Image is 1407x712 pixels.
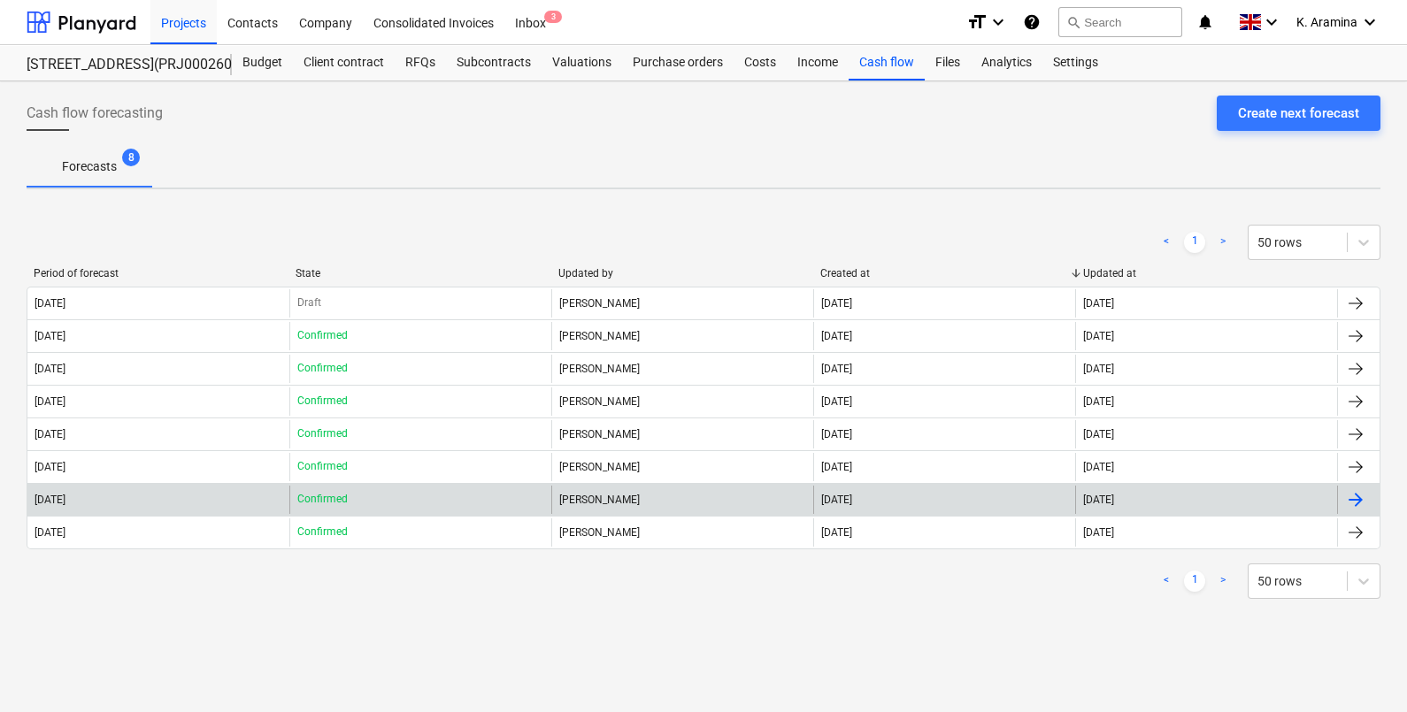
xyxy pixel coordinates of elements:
[35,297,65,310] div: [DATE]
[925,45,971,80] a: Files
[62,157,117,176] p: Forecasts
[971,45,1042,80] a: Analytics
[544,11,562,23] span: 3
[1083,461,1114,473] div: [DATE]
[1083,267,1331,279] div: Updated at
[446,45,542,80] a: Subcontracts
[1083,494,1114,506] div: [DATE]
[297,328,348,343] p: Confirmed
[35,363,65,375] div: [DATE]
[734,45,787,80] a: Costs
[1083,526,1114,539] div: [DATE]
[551,355,813,383] div: [PERSON_NAME]
[988,11,1009,33] i: keyboard_arrow_down
[820,267,1068,279] div: Created at
[821,494,852,506] div: [DATE]
[232,45,293,80] a: Budget
[1217,96,1380,131] button: Create next forecast
[296,267,543,279] div: State
[551,387,813,416] div: [PERSON_NAME]
[1359,11,1380,33] i: keyboard_arrow_down
[821,330,852,342] div: [DATE]
[297,492,348,507] p: Confirmed
[35,494,65,506] div: [DATE]
[551,322,813,350] div: [PERSON_NAME]
[558,267,806,279] div: Updated by
[395,45,446,80] a: RFQs
[1212,232,1234,253] a: Next page
[35,330,65,342] div: [DATE]
[27,56,211,74] div: [STREET_ADDRESS](PRJ0002600) 2601946
[1319,627,1407,712] iframe: Chat Widget
[622,45,734,80] a: Purchase orders
[821,363,852,375] div: [DATE]
[1184,570,1205,592] a: Page 1 is your current page
[35,428,65,440] div: [DATE]
[1261,11,1282,33] i: keyboard_arrow_down
[1083,428,1114,440] div: [DATE]
[297,295,321,310] p: Draft
[821,461,852,473] div: [DATE]
[542,45,622,80] a: Valuations
[849,45,925,80] a: Cash flow
[1156,232,1177,253] a: Previous page
[297,361,348,376] p: Confirmed
[297,524,348,540] p: Confirmed
[821,428,852,440] div: [DATE]
[551,289,813,318] div: [PERSON_NAME]
[1083,395,1114,408] div: [DATE]
[35,526,65,539] div: [DATE]
[1238,102,1359,125] div: Create next forecast
[1083,363,1114,375] div: [DATE]
[787,45,849,80] a: Income
[966,11,988,33] i: format_size
[122,149,140,166] span: 8
[551,420,813,448] div: [PERSON_NAME]
[821,526,852,539] div: [DATE]
[1212,570,1234,592] a: Next page
[297,426,348,441] p: Confirmed
[35,461,65,473] div: [DATE]
[1184,232,1205,253] a: Page 1 is your current page
[821,297,852,310] div: [DATE]
[34,267,281,279] div: Period of forecast
[297,394,348,409] p: Confirmed
[293,45,395,80] a: Client contract
[1083,330,1114,342] div: [DATE]
[1083,297,1114,310] div: [DATE]
[551,486,813,514] div: [PERSON_NAME]
[1042,45,1109,80] a: Settings
[1066,15,1080,29] span: search
[1058,7,1182,37] button: Search
[27,103,163,124] span: Cash flow forecasting
[297,459,348,474] p: Confirmed
[551,453,813,481] div: [PERSON_NAME]
[1196,11,1214,33] i: notifications
[1023,11,1041,33] i: Knowledge base
[821,395,852,408] div: [DATE]
[35,395,65,408] div: [DATE]
[1156,570,1177,592] a: Previous page
[551,518,813,547] div: [PERSON_NAME]
[1296,15,1357,29] span: K. Aramina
